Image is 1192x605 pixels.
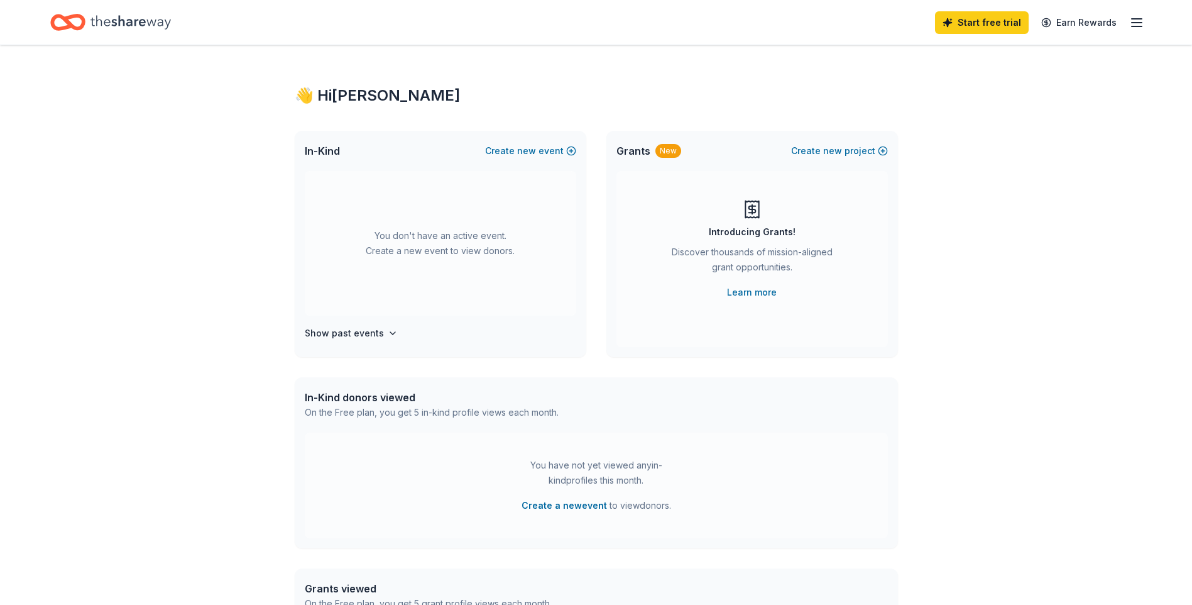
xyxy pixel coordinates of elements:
[295,86,898,106] div: 👋 Hi [PERSON_NAME]
[305,581,552,596] div: Grants viewed
[616,143,650,158] span: Grants
[522,498,607,513] button: Create a newevent
[935,11,1029,34] a: Start free trial
[518,458,675,488] div: You have not yet viewed any in-kind profiles this month.
[305,405,559,420] div: On the Free plan, you get 5 in-kind profile views each month.
[709,225,796,240] div: Introducing Grants!
[791,143,888,158] button: Createnewproject
[1034,11,1124,34] a: Earn Rewards
[305,326,384,341] h4: Show past events
[823,143,842,158] span: new
[305,171,576,316] div: You don't have an active event. Create a new event to view donors.
[667,245,838,280] div: Discover thousands of mission-aligned grant opportunities.
[305,326,398,341] button: Show past events
[305,143,340,158] span: In-Kind
[485,143,576,158] button: Createnewevent
[50,8,171,37] a: Home
[522,498,671,513] span: to view donors .
[305,390,559,405] div: In-Kind donors viewed
[727,285,777,300] a: Learn more
[655,144,681,158] div: New
[517,143,536,158] span: new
